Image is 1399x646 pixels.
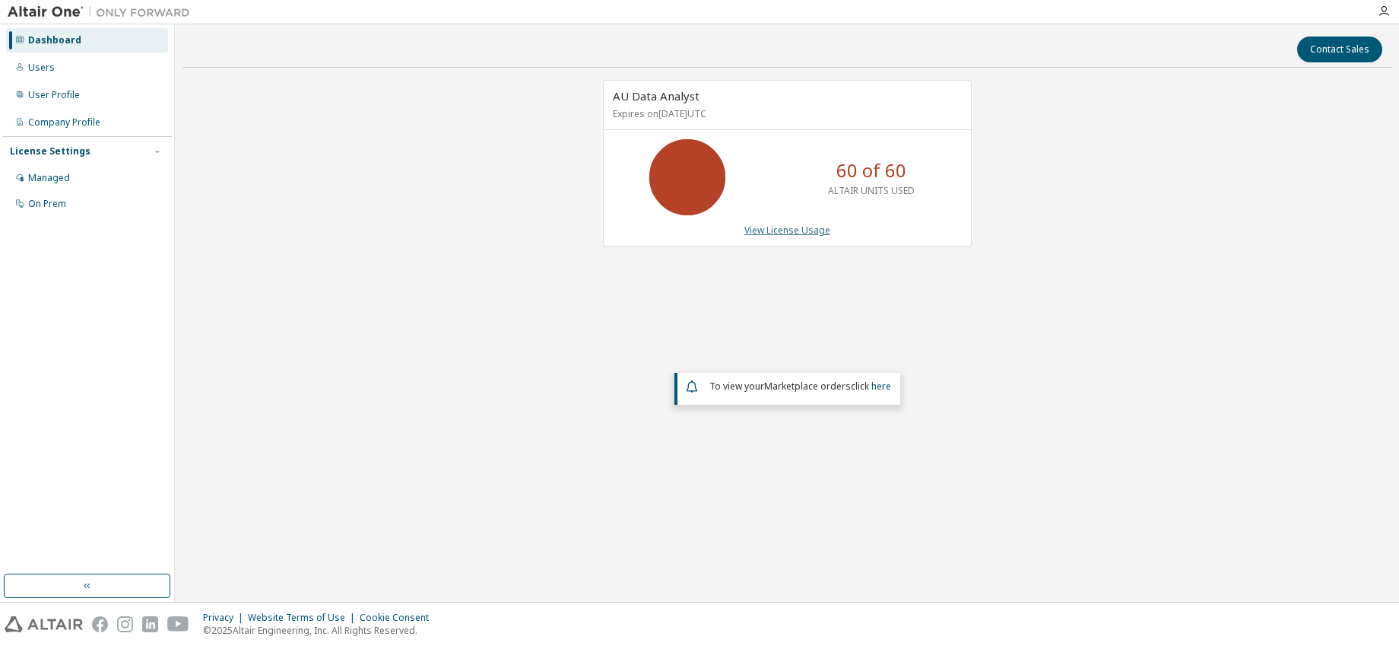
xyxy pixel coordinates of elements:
p: 60 of 60 [836,158,906,183]
div: Dashboard [28,34,81,46]
img: instagram.svg [117,616,133,632]
img: linkedin.svg [142,616,158,632]
div: On Prem [28,198,66,210]
div: User Profile [28,89,80,101]
p: ALTAIR UNITS USED [828,184,915,197]
span: AU Data Analyst [613,88,699,103]
em: Marketplace orders [764,380,851,393]
div: Managed [28,172,70,184]
div: Cookie Consent [360,612,438,624]
div: License Settings [10,145,90,158]
img: facebook.svg [92,616,108,632]
p: © 2025 Altair Engineering, Inc. All Rights Reserved. [203,624,438,637]
a: View License Usage [744,224,830,237]
span: To view your click [709,380,891,393]
div: Company Profile [28,116,100,129]
div: Users [28,62,55,74]
img: Altair One [8,5,198,20]
div: Website Terms of Use [248,612,360,624]
img: youtube.svg [167,616,189,632]
button: Contact Sales [1297,37,1382,62]
a: here [871,380,891,393]
img: altair_logo.svg [5,616,83,632]
div: Privacy [203,612,248,624]
p: Expires on [DATE] UTC [613,107,958,120]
